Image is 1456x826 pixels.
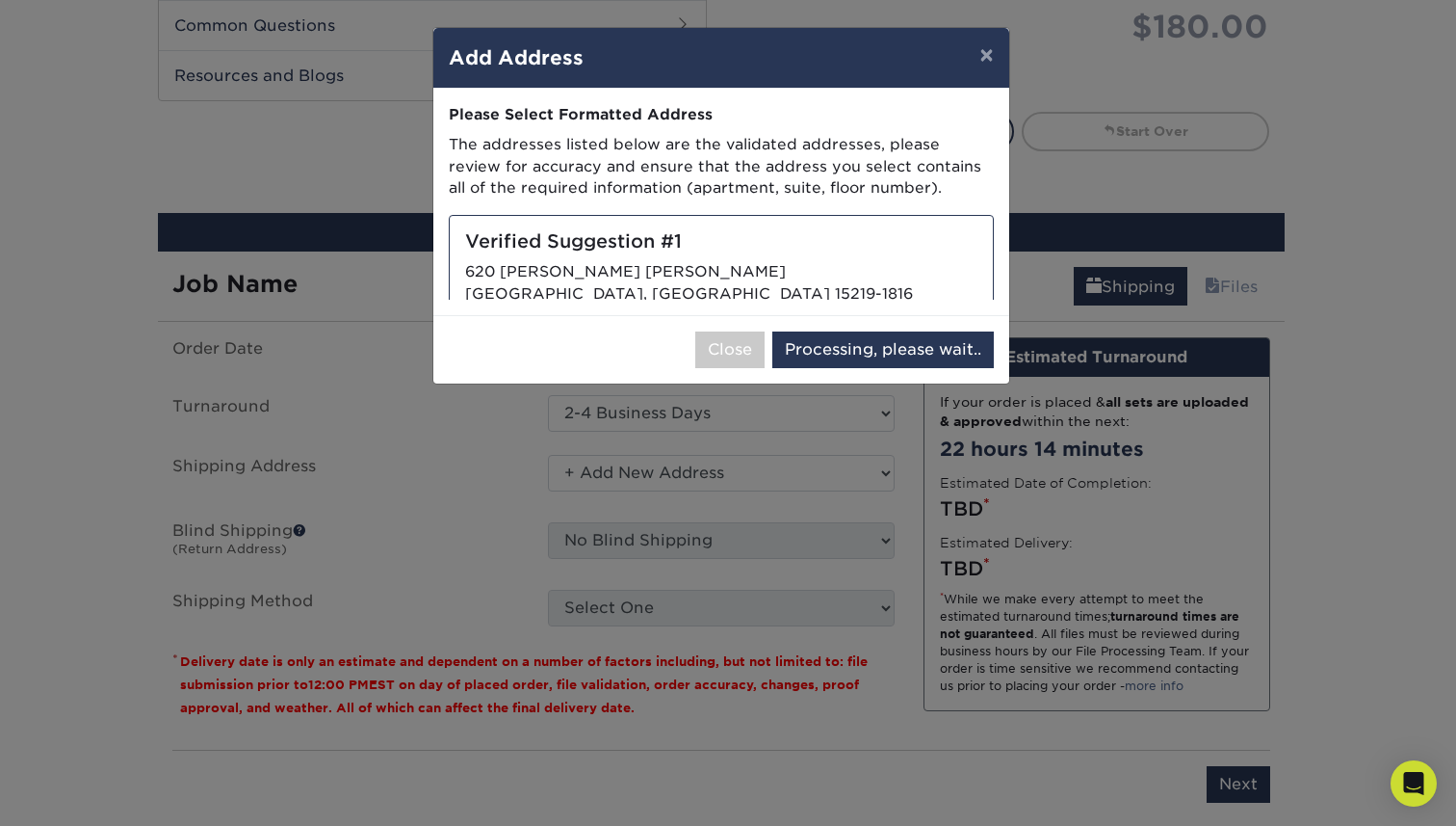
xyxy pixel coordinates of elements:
div: Please Select Formatted Address [449,104,994,126]
h4: Add Address [449,43,994,72]
div: 620 [PERSON_NAME] [PERSON_NAME] [GEOGRAPHIC_DATA], [GEOGRAPHIC_DATA] 15219-1816 US - Commercial [449,215,994,387]
div: Open Intercom Messenger [1391,760,1437,807]
p: The addresses listed below are the validated addresses, please review for accuracy and ensure tha... [449,134,994,200]
h5: Verified Suggestion #1 [465,231,977,253]
button: Close [695,332,765,368]
button: × [964,28,1008,82]
button: Processing, please wait.. [772,332,994,368]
